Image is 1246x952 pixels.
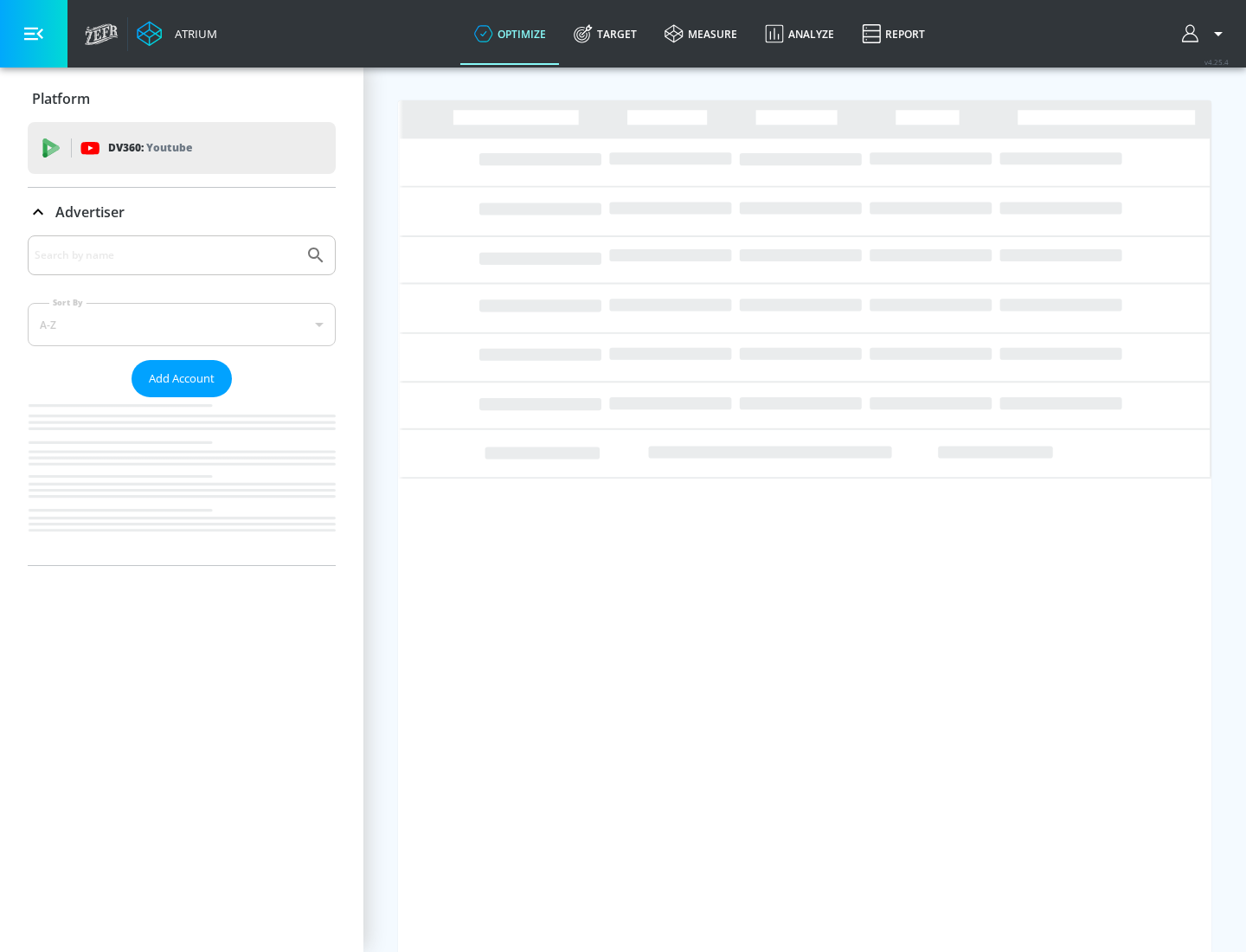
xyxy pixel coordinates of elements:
p: DV360: [108,138,192,158]
p: Advertiser [55,203,125,222]
input: Search by name [35,244,297,267]
a: Atrium [137,21,217,47]
span: v 4.25.4 [1204,57,1229,67]
a: optimize [460,3,560,65]
p: Platform [32,89,90,108]
a: measure [651,3,751,65]
a: Report [848,3,939,65]
a: Analyze [751,3,848,65]
p: Youtube [146,138,192,157]
label: Sort By [49,297,87,308]
span: Add Account [149,369,215,389]
div: Advertiser [28,235,336,565]
a: Target [560,3,651,65]
div: Advertiser [28,188,336,236]
div: A-Z [28,303,336,346]
nav: list of Advertiser [28,397,336,565]
div: DV360: Youtube [28,122,336,174]
button: Add Account [132,360,232,397]
div: Platform [28,74,336,123]
div: Atrium [168,26,217,42]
